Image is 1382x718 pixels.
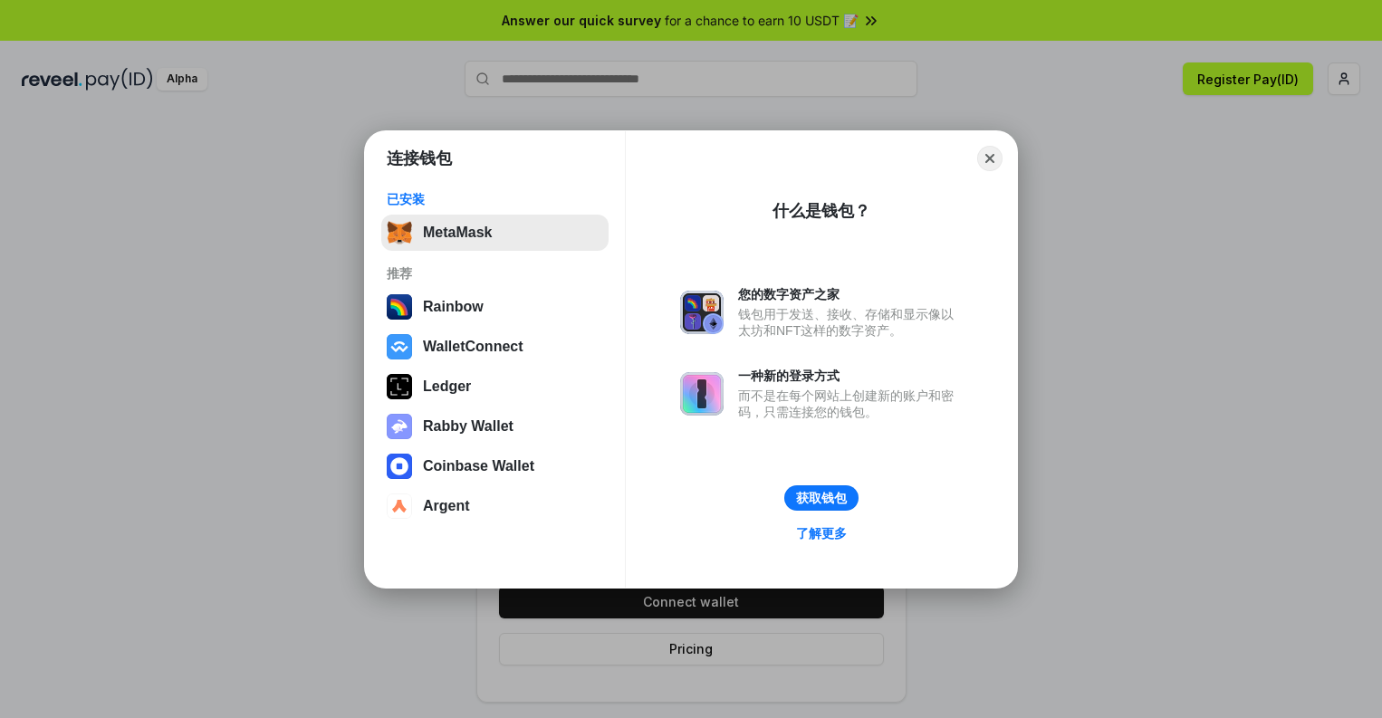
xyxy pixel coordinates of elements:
button: Argent [381,488,609,524]
div: 您的数字资产之家 [738,286,963,302]
button: MetaMask [381,215,609,251]
button: Ledger [381,369,609,405]
h1: 连接钱包 [387,148,452,169]
div: 推荐 [387,265,603,282]
button: Close [977,146,1003,171]
img: svg+xml,%3Csvg%20xmlns%3D%22http%3A%2F%2Fwww.w3.org%2F2000%2Fsvg%22%20fill%3D%22none%22%20viewBox... [680,372,724,416]
button: 获取钱包 [784,485,859,511]
img: svg+xml,%3Csvg%20width%3D%2228%22%20height%3D%2228%22%20viewBox%3D%220%200%2028%2028%22%20fill%3D... [387,334,412,359]
img: svg+xml,%3Csvg%20xmlns%3D%22http%3A%2F%2Fwww.w3.org%2F2000%2Fsvg%22%20fill%3D%22none%22%20viewBox... [680,291,724,334]
div: 而不是在每个网站上创建新的账户和密码，只需连接您的钱包。 [738,388,963,420]
button: Coinbase Wallet [381,448,609,484]
div: Rabby Wallet [423,418,513,435]
div: WalletConnect [423,339,523,355]
img: svg+xml,%3Csvg%20fill%3D%22none%22%20height%3D%2233%22%20viewBox%3D%220%200%2035%2033%22%20width%... [387,220,412,245]
div: 获取钱包 [796,490,847,506]
div: Rainbow [423,299,484,315]
div: Ledger [423,378,471,395]
a: 了解更多 [785,522,858,545]
div: Coinbase Wallet [423,458,534,474]
img: svg+xml,%3Csvg%20width%3D%2228%22%20height%3D%2228%22%20viewBox%3D%220%200%2028%2028%22%20fill%3D... [387,493,412,519]
button: Rabby Wallet [381,408,609,445]
button: Rainbow [381,289,609,325]
div: 已安装 [387,191,603,207]
img: svg+xml,%3Csvg%20width%3D%2228%22%20height%3D%2228%22%20viewBox%3D%220%200%2028%2028%22%20fill%3D... [387,454,412,479]
div: 了解更多 [796,525,847,541]
div: 一种新的登录方式 [738,368,963,384]
div: Argent [423,498,470,514]
img: svg+xml,%3Csvg%20xmlns%3D%22http%3A%2F%2Fwww.w3.org%2F2000%2Fsvg%22%20width%3D%2228%22%20height%3... [387,374,412,399]
button: WalletConnect [381,329,609,365]
div: MetaMask [423,225,492,241]
div: 什么是钱包？ [773,200,870,222]
div: 钱包用于发送、接收、存储和显示像以太坊和NFT这样的数字资产。 [738,306,963,339]
img: svg+xml,%3Csvg%20xmlns%3D%22http%3A%2F%2Fwww.w3.org%2F2000%2Fsvg%22%20fill%3D%22none%22%20viewBox... [387,414,412,439]
img: svg+xml,%3Csvg%20width%3D%22120%22%20height%3D%22120%22%20viewBox%3D%220%200%20120%20120%22%20fil... [387,294,412,320]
